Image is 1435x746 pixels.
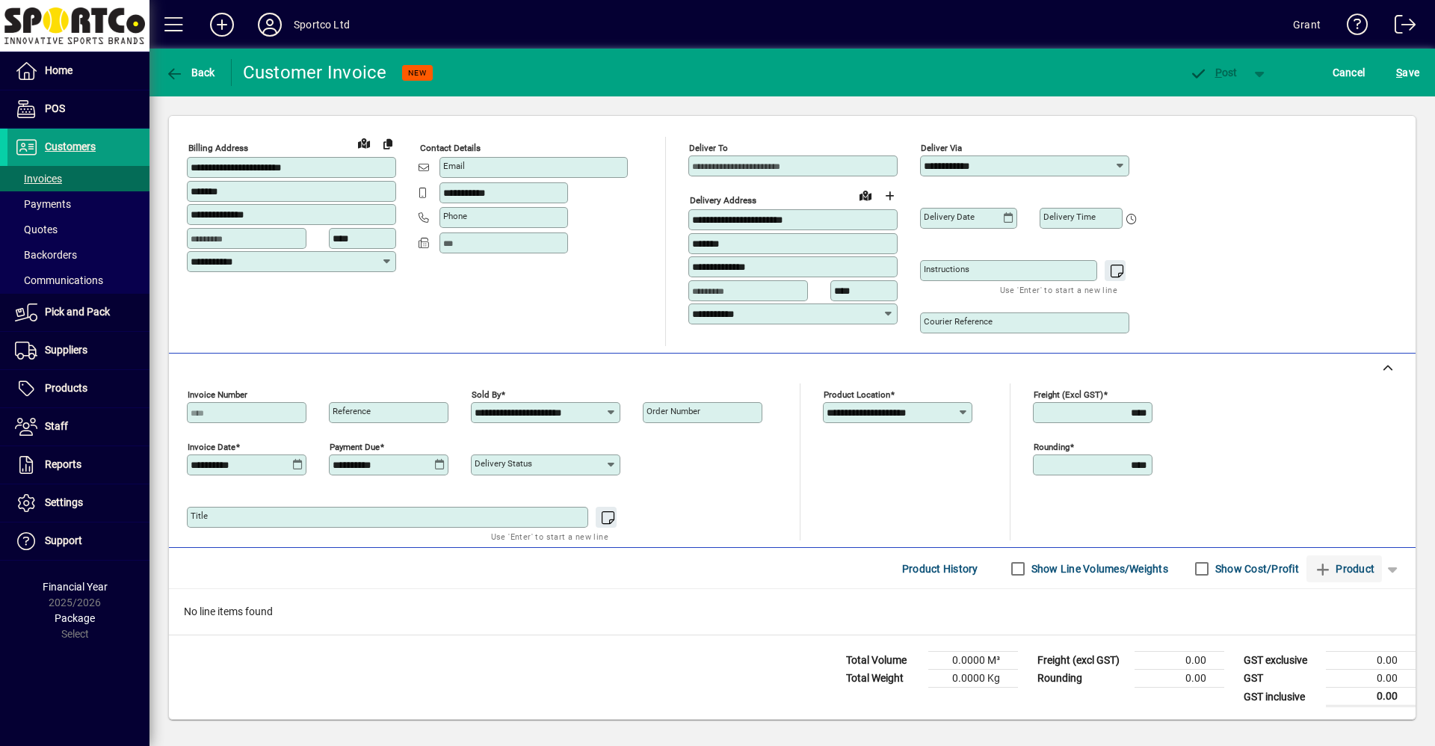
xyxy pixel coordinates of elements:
[646,406,700,416] mat-label: Order number
[877,184,901,208] button: Choose address
[1236,652,1326,670] td: GST exclusive
[1189,67,1238,78] span: ost
[188,389,247,400] mat-label: Invoice number
[7,217,149,242] a: Quotes
[472,389,501,400] mat-label: Sold by
[1043,212,1096,222] mat-label: Delivery time
[824,389,890,400] mat-label: Product location
[352,131,376,155] a: View on map
[7,484,149,522] a: Settings
[7,370,149,407] a: Products
[928,652,1018,670] td: 0.0000 M³
[1314,557,1374,581] span: Product
[7,166,149,191] a: Invoices
[854,183,877,207] a: View on map
[896,555,984,582] button: Product History
[7,522,149,560] a: Support
[1306,555,1382,582] button: Product
[45,344,87,356] span: Suppliers
[1135,652,1224,670] td: 0.00
[1028,561,1168,576] label: Show Line Volumes/Weights
[7,332,149,369] a: Suppliers
[7,191,149,217] a: Payments
[198,11,246,38] button: Add
[408,68,427,78] span: NEW
[1336,3,1368,52] a: Knowledge Base
[1212,561,1299,576] label: Show Cost/Profit
[45,141,96,152] span: Customers
[924,212,975,222] mat-label: Delivery date
[246,11,294,38] button: Profile
[1383,3,1416,52] a: Logout
[165,67,215,78] span: Back
[15,198,71,210] span: Payments
[924,316,993,327] mat-label: Courier Reference
[1236,688,1326,706] td: GST inclusive
[7,242,149,268] a: Backorders
[1392,59,1423,86] button: Save
[330,442,380,452] mat-label: Payment due
[7,52,149,90] a: Home
[1000,281,1117,298] mat-hint: Use 'Enter' to start a new line
[243,61,387,84] div: Customer Invoice
[1326,688,1416,706] td: 0.00
[7,446,149,484] a: Reports
[1236,670,1326,688] td: GST
[1326,652,1416,670] td: 0.00
[45,306,110,318] span: Pick and Pack
[1034,442,1070,452] mat-label: Rounding
[928,670,1018,688] td: 0.0000 Kg
[443,161,465,171] mat-label: Email
[188,442,235,452] mat-label: Invoice date
[7,408,149,446] a: Staff
[376,132,400,155] button: Copy to Delivery address
[43,581,108,593] span: Financial Year
[169,589,1416,635] div: No line items found
[45,420,68,432] span: Staff
[1329,59,1369,86] button: Cancel
[1030,652,1135,670] td: Freight (excl GST)
[294,13,350,37] div: Sportco Ltd
[443,211,467,221] mat-label: Phone
[7,268,149,293] a: Communications
[491,528,608,545] mat-hint: Use 'Enter' to start a new line
[1396,67,1402,78] span: S
[1333,61,1365,84] span: Cancel
[45,458,81,470] span: Reports
[45,496,83,508] span: Settings
[333,406,371,416] mat-label: Reference
[45,534,82,546] span: Support
[839,670,928,688] td: Total Weight
[15,249,77,261] span: Backorders
[924,264,969,274] mat-label: Instructions
[1135,670,1224,688] td: 0.00
[1182,59,1245,86] button: Post
[7,294,149,331] a: Pick and Pack
[1030,670,1135,688] td: Rounding
[1293,13,1321,37] div: Grant
[149,59,232,86] app-page-header-button: Back
[45,102,65,114] span: POS
[1034,389,1103,400] mat-label: Freight (excl GST)
[1326,670,1416,688] td: 0.00
[839,652,928,670] td: Total Volume
[45,64,72,76] span: Home
[475,458,532,469] mat-label: Delivery status
[55,612,95,624] span: Package
[1396,61,1419,84] span: ave
[902,557,978,581] span: Product History
[1215,67,1222,78] span: P
[45,382,87,394] span: Products
[7,90,149,128] a: POS
[15,224,58,235] span: Quotes
[161,59,219,86] button: Back
[15,173,62,185] span: Invoices
[191,511,208,521] mat-label: Title
[15,274,103,286] span: Communications
[689,143,728,153] mat-label: Deliver To
[921,143,962,153] mat-label: Deliver via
